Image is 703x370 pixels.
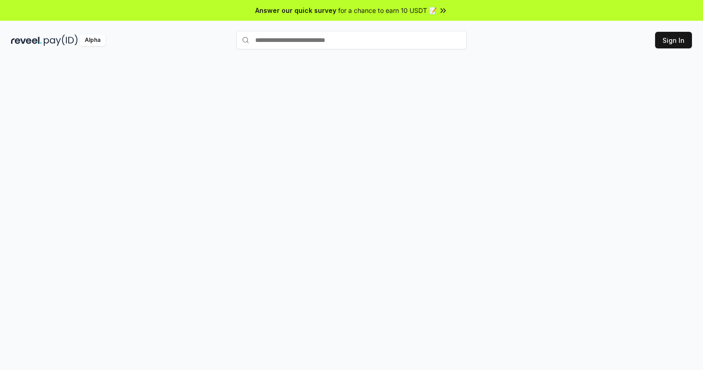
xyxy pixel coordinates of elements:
img: pay_id [44,35,78,46]
div: Alpha [80,35,105,46]
button: Sign In [655,32,692,48]
img: reveel_dark [11,35,42,46]
span: for a chance to earn 10 USDT 📝 [338,6,437,15]
span: Answer our quick survey [255,6,336,15]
